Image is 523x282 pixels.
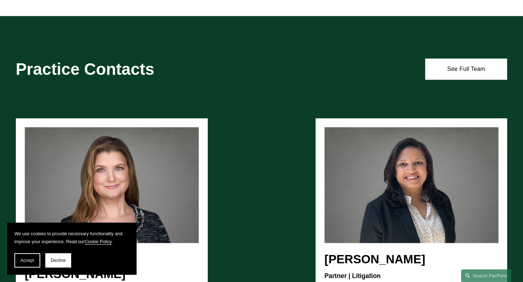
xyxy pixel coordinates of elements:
button: Decline [45,253,71,268]
span: Accept [20,258,34,263]
p: We use cookies to provide necessary functionality and improve your experience. Read our . [14,230,129,246]
a: Search this site [461,269,511,282]
span: Decline [51,258,66,263]
section: Cookie banner [7,223,137,275]
a: See Full Team [425,59,507,80]
a: Cookie Policy [84,239,111,244]
h2: Practice Contacts [16,59,241,79]
button: Accept [14,253,40,268]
